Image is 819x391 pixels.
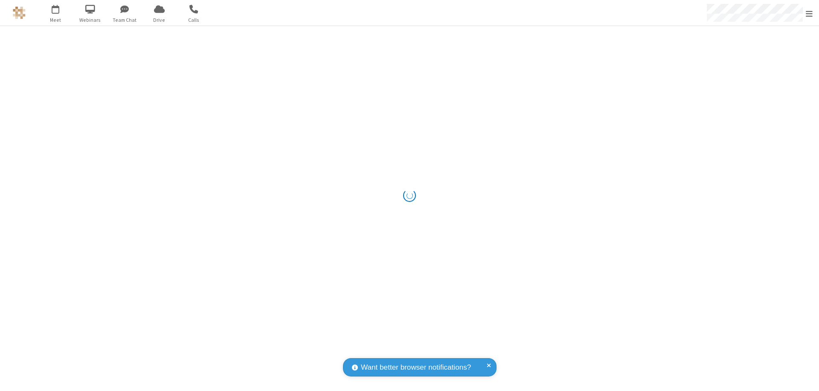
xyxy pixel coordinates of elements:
[74,16,106,24] span: Webinars
[109,16,141,24] span: Team Chat
[361,362,471,373] span: Want better browser notifications?
[40,16,72,24] span: Meet
[178,16,210,24] span: Calls
[13,6,26,19] img: QA Selenium DO NOT DELETE OR CHANGE
[143,16,175,24] span: Drive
